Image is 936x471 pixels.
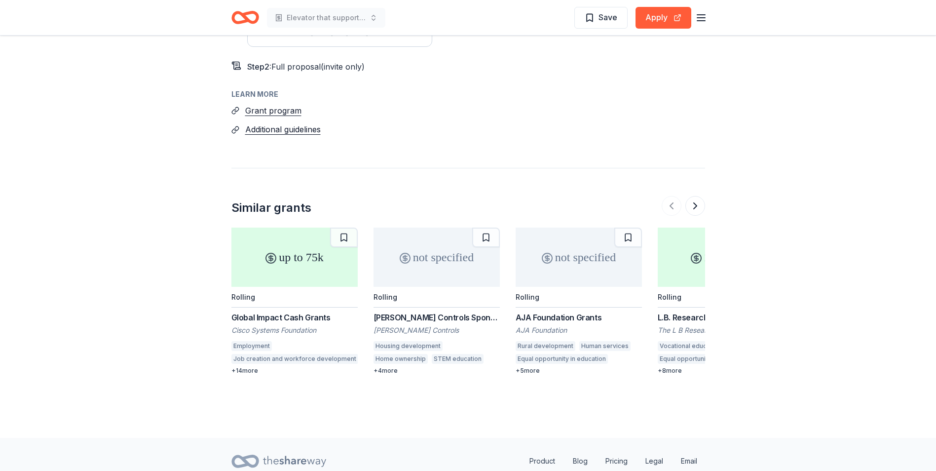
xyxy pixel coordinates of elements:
[565,451,596,471] a: Blog
[598,451,636,471] a: Pricing
[245,123,321,136] button: Additional guidelines
[374,228,500,287] div: not specified
[516,312,642,323] div: AJA Foundation Grants
[231,354,358,364] div: Job creation and workforce development
[658,325,784,335] div: The L B Research And Education Foundation
[374,293,397,301] div: Rolling
[231,293,255,301] div: Rolling
[231,200,311,216] div: Similar grants
[245,104,301,117] button: Grant program
[267,8,385,28] button: Elevator that supports beneficiaries with disabilities
[522,451,705,471] nav: quick links
[637,451,671,471] a: Legal
[231,325,358,335] div: Cisco Systems Foundation
[374,354,428,364] div: Home ownership
[247,62,271,72] span: Step 2 :
[658,367,784,375] div: + 8 more
[658,312,784,323] div: L.B. Research and Education Foundation
[658,354,750,364] div: Equal opportunity in education
[374,341,443,351] div: Housing development
[432,354,484,364] div: STEM education
[516,341,575,351] div: Rural development
[287,12,366,24] span: Elevator that supports beneficiaries with disabilities
[231,341,272,351] div: Employment
[516,293,539,301] div: Rolling
[374,367,500,375] div: + 4 more
[658,293,681,301] div: Rolling
[658,228,784,375] a: 10k – 75kRollingL.B. Research and Education FoundationThe L B Research And Education FoundationVo...
[522,451,563,471] a: Product
[516,228,642,375] a: not specifiedRollingAJA Foundation GrantsAJA FoundationRural developmentHuman servicesEqual oppor...
[231,88,705,100] div: Learn more
[673,451,705,471] a: Email
[516,228,642,287] div: not specified
[599,11,617,24] span: Save
[231,228,358,287] div: up to 75k
[516,354,608,364] div: Equal opportunity in education
[516,325,642,335] div: AJA Foundation
[231,312,358,323] div: Global Impact Cash Grants
[516,367,642,375] div: + 5 more
[574,7,628,29] button: Save
[374,312,500,323] div: [PERSON_NAME] Controls Sponsorship
[579,341,631,351] div: Human services
[231,228,358,375] a: up to 75kRollingGlobal Impact Cash GrantsCisco Systems FoundationEmploymentJob creation and workf...
[636,7,691,29] button: Apply
[658,228,784,287] div: 10k – 75k
[374,228,500,375] a: not specifiedRolling[PERSON_NAME] Controls Sponsorship[PERSON_NAME] ControlsHousing developmentHo...
[374,325,500,335] div: [PERSON_NAME] Controls
[231,367,358,375] div: + 14 more
[231,6,259,29] a: Home
[658,341,723,351] div: Vocational education
[271,62,365,72] span: Full proposal (invite only)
